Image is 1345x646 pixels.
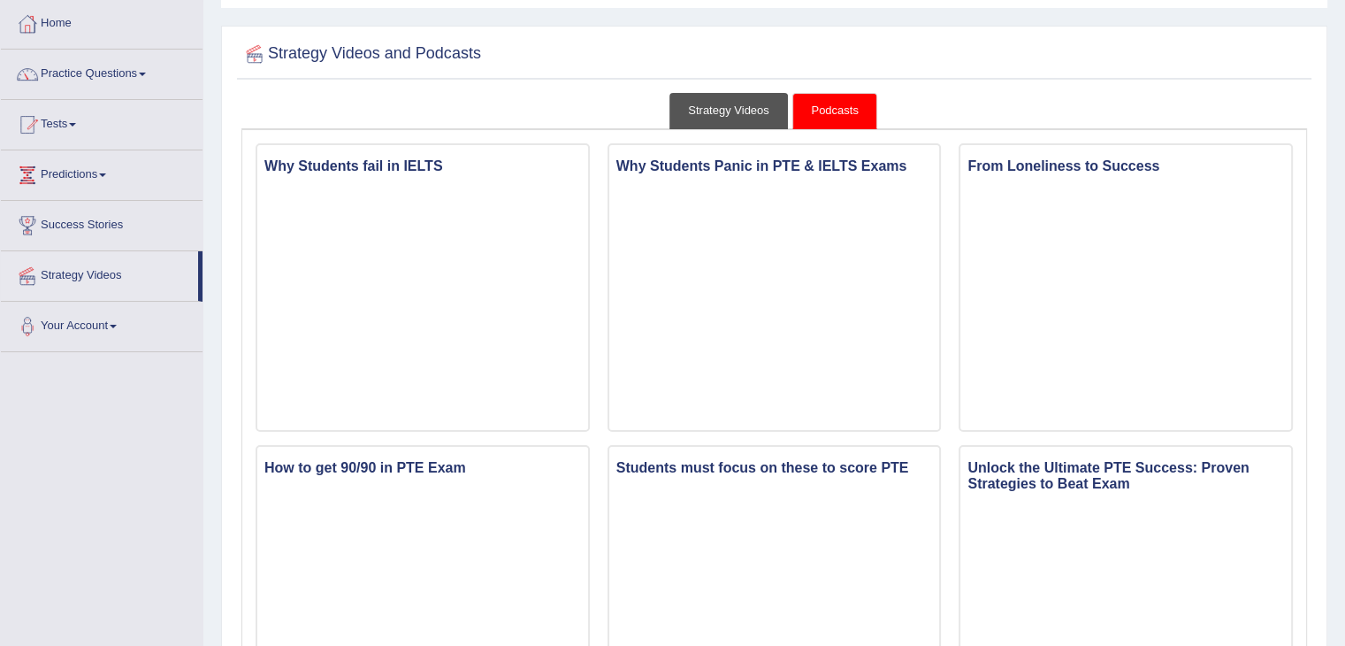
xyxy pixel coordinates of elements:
h3: Unlock the Ultimate PTE Success: Proven Strategies to Beat Exam [960,456,1291,496]
a: Tests [1,100,203,144]
a: Practice Questions [1,50,203,94]
h3: Why Students Panic in PTE & IELTS Exams [609,154,940,179]
a: Podcasts [792,93,876,129]
a: Strategy Videos [669,93,788,129]
a: Predictions [1,150,203,195]
h3: Why Students fail in IELTS [257,154,588,179]
h3: Students must focus on these to score PTE [609,456,940,481]
a: Strategy Videos [1,251,198,296]
a: Success Stories [1,201,203,245]
h3: How to get 90/90 in PTE Exam [257,456,588,481]
h3: From Loneliness to Success [960,154,1291,179]
h2: Strategy Videos and Podcasts [241,41,481,67]
a: Your Account [1,302,203,346]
